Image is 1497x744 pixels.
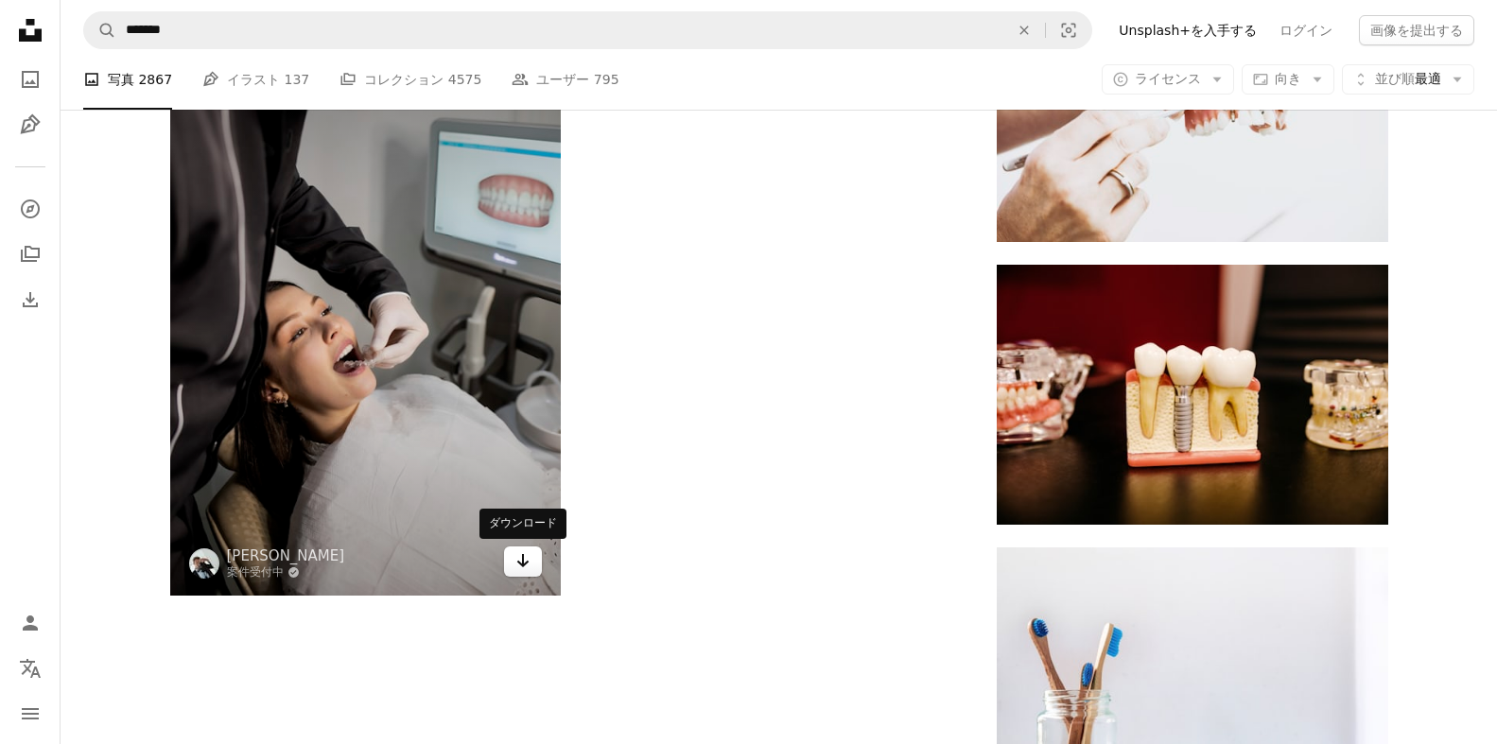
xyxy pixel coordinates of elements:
[170,293,561,310] a: 顔に手を当てた人
[1359,15,1474,45] button: 画像を提出する
[11,61,49,98] a: 写真
[11,190,49,228] a: 探す
[1107,15,1268,45] a: Unsplash+を入手する
[189,548,219,579] img: Filip Rankovic Grobgaardのプロフィールを見る
[11,11,49,53] a: ホーム — Unsplash
[448,69,482,90] span: 4575
[11,604,49,642] a: ログイン / 登録する
[997,103,1387,120] a: 入れ歯をくわえながら銀色の指輪をはめている人
[11,281,49,319] a: ダウンロード履歴
[11,235,49,273] a: コレクション
[202,49,309,110] a: イラスト 137
[11,695,49,733] button: メニュー
[1375,70,1441,89] span: 最適
[512,49,618,110] a: ユーザー 795
[997,386,1387,403] a: 白と黄色の木製調味料シェーカー
[83,11,1092,49] form: サイト内でビジュアルを探す
[997,265,1387,525] img: 白と黄色の木製調味料シェーカー
[1275,71,1301,86] span: 向き
[1102,64,1234,95] button: ライセンス
[227,546,345,565] a: [PERSON_NAME]
[285,69,310,90] span: 137
[339,49,481,110] a: コレクション 4575
[84,12,116,48] button: Unsplashで検索する
[594,69,619,90] span: 795
[1342,64,1474,95] button: 並び順最適
[1135,71,1201,86] span: ライセンス
[504,546,542,577] a: ダウンロード
[227,565,345,580] a: 案件受付中
[1242,64,1334,95] button: 向き
[170,9,561,596] img: 顔に手を当てた人
[1003,12,1045,48] button: 全てクリア
[1268,15,1344,45] a: ログイン
[1046,12,1091,48] button: ビジュアル検索
[11,106,49,144] a: イラスト
[479,509,566,539] div: ダウンロード
[1375,71,1415,86] span: 並び順
[11,649,49,687] button: 言語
